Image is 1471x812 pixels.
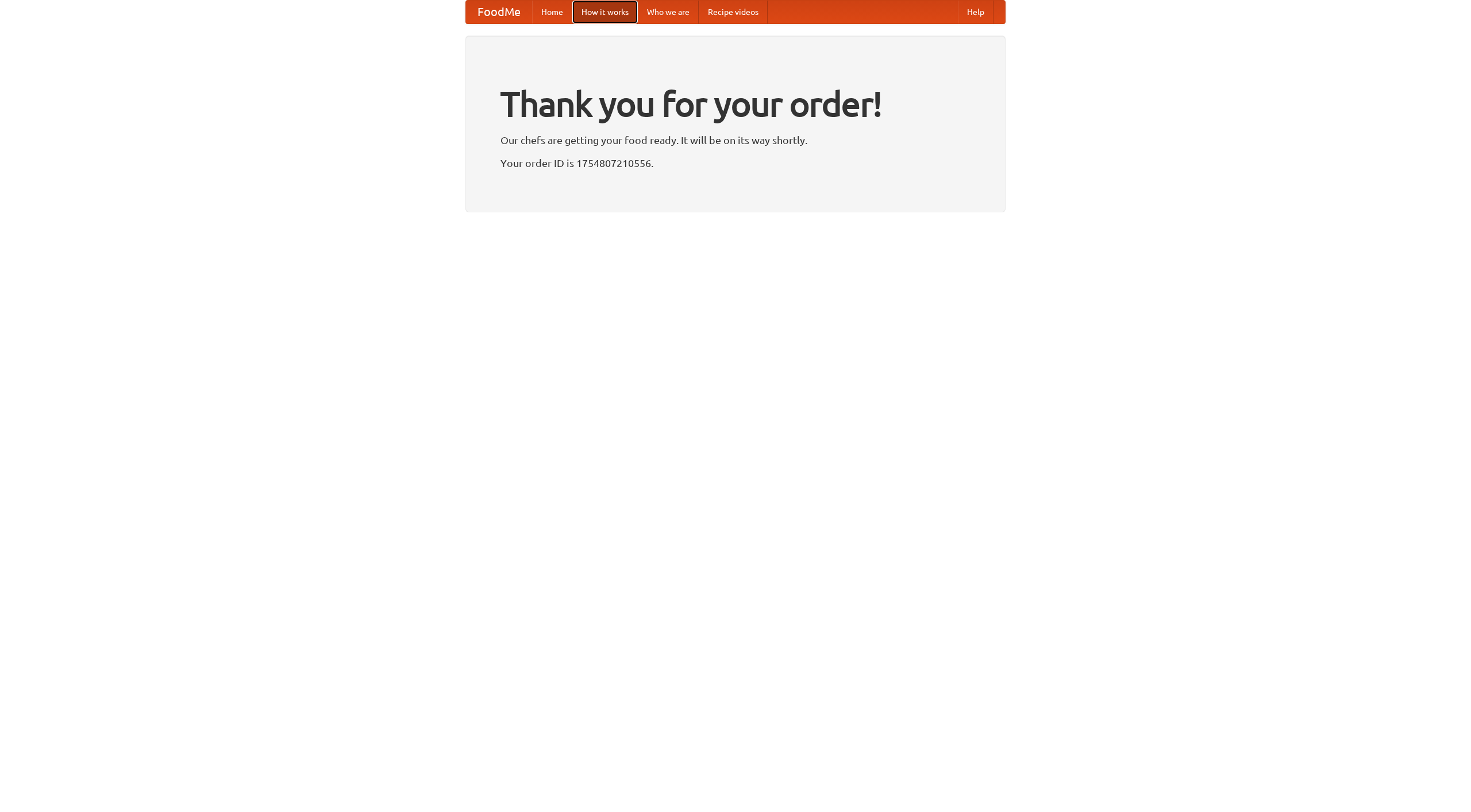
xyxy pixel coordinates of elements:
[466,1,532,24] a: FoodMe
[500,154,971,172] p: Your order ID is 1754807210556.
[638,1,699,24] a: Who we are
[500,131,971,149] p: Our chefs are getting your food ready. It will be on its way shortly.
[958,1,993,24] a: Help
[572,1,638,24] a: How it works
[699,1,768,24] a: Recipe videos
[532,1,572,24] a: Home
[500,76,971,131] h1: Thank you for your order!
